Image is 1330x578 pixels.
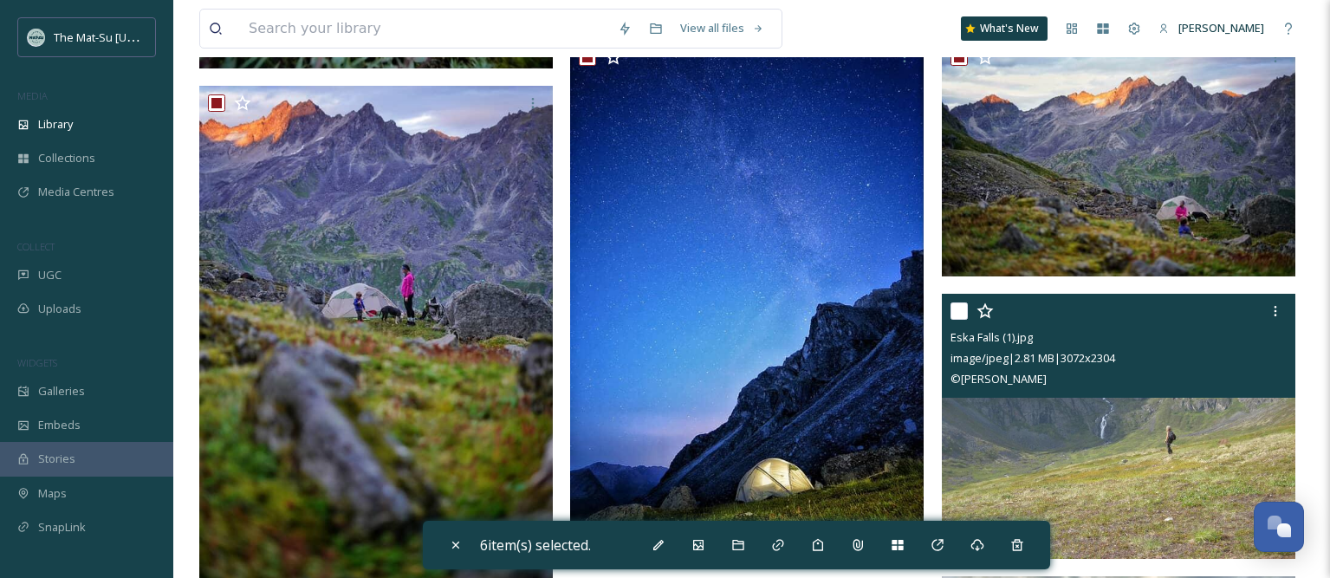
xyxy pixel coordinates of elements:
input: Search your library [240,10,609,48]
a: [PERSON_NAME] [1150,11,1273,45]
span: Library [38,116,73,133]
span: UGC [38,267,62,283]
img: Social_thumbnail.png [28,29,45,46]
span: The Mat-Su [US_STATE] [54,29,174,45]
span: Maps [38,485,67,502]
span: Galleries [38,383,85,399]
span: SnapLink [38,519,86,536]
a: What's New [961,16,1048,41]
button: Open Chat [1254,502,1304,552]
span: Media Centres [38,184,114,200]
span: MEDIA [17,89,48,102]
img: matt_wild_IG-akwild_6-Matt%20Wild.jpg [942,40,1295,276]
span: Stories [38,451,75,467]
img: Eska Falls (1).jpg [942,294,1295,559]
span: Collections [38,150,95,166]
a: View all files [671,11,773,45]
span: WIDGETS [17,356,57,369]
span: image/jpeg | 2.81 MB | 3072 x 2304 [950,350,1115,366]
span: [PERSON_NAME] [1178,20,1264,36]
span: COLLECT [17,240,55,253]
span: © [PERSON_NAME] [950,371,1047,386]
span: Eska Falls (1).jpg [950,329,1033,345]
span: Embeds [38,417,81,433]
span: Uploads [38,301,81,317]
span: 6 item(s) selected. [480,536,591,555]
img: matt_wild_IG-akwild_5-Matt%20Wild.jpg [570,40,924,568]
